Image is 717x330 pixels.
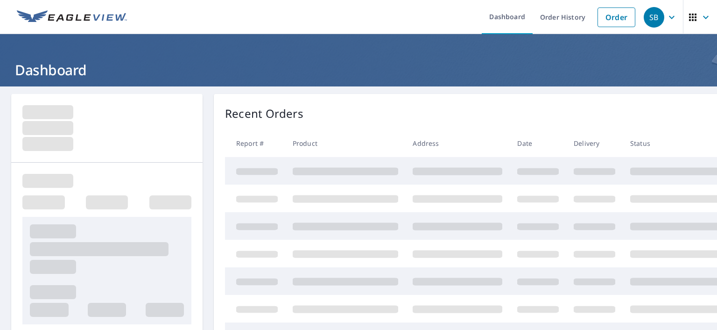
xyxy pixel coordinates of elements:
th: Product [285,129,406,157]
th: Delivery [566,129,623,157]
a: Order [597,7,635,27]
th: Report # [225,129,285,157]
p: Recent Orders [225,105,303,122]
h1: Dashboard [11,60,706,79]
th: Address [405,129,510,157]
img: EV Logo [17,10,127,24]
th: Date [510,129,566,157]
div: SB [644,7,664,28]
